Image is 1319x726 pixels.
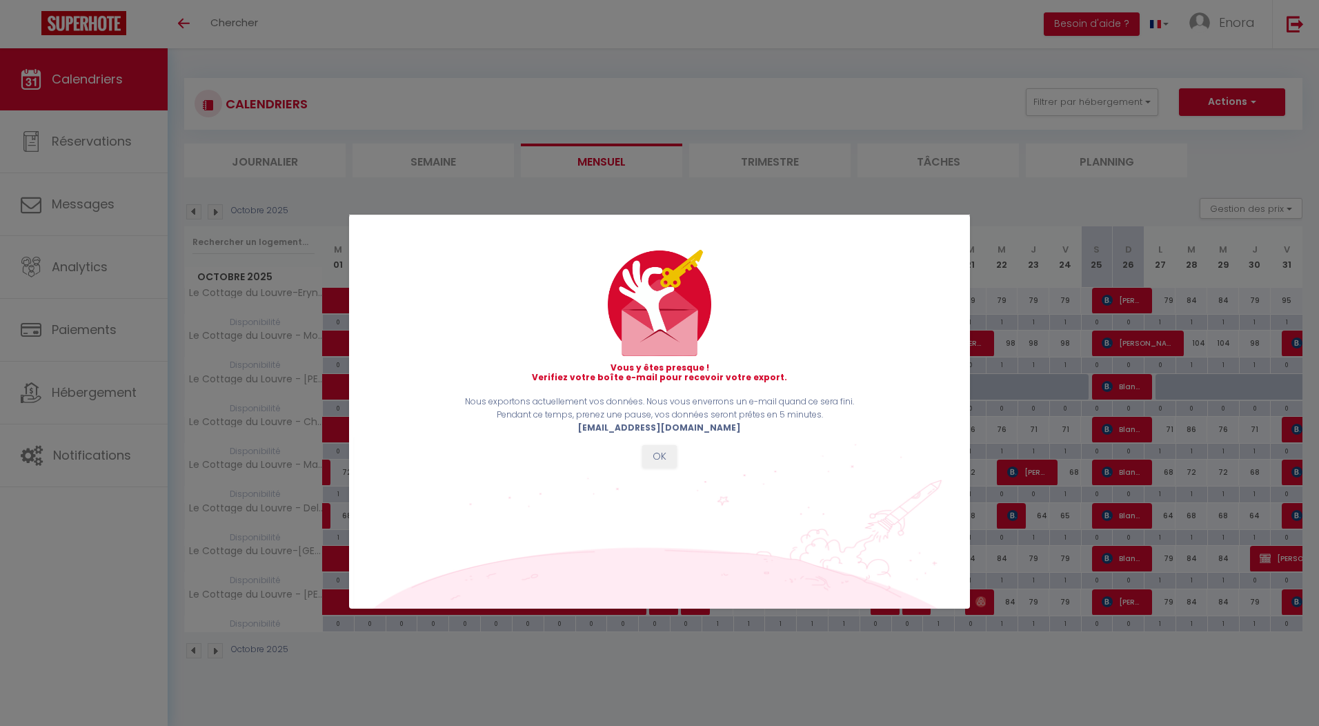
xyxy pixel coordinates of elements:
b: [EMAIL_ADDRESS][DOMAIN_NAME] [578,422,741,433]
img: mail [608,250,711,356]
button: OK [642,445,677,469]
p: Nous exportons actuellement vos données. Nous vous enverrons un e-mail quand ce sera fini. [370,395,949,409]
p: Pendant ce temps, prenez une pause, vos données seront prêtes en 5 minutes. [370,409,949,422]
strong: Vous y êtes presque ! Verifiez votre boîte e-mail pour recevoir votre export. [532,362,787,383]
